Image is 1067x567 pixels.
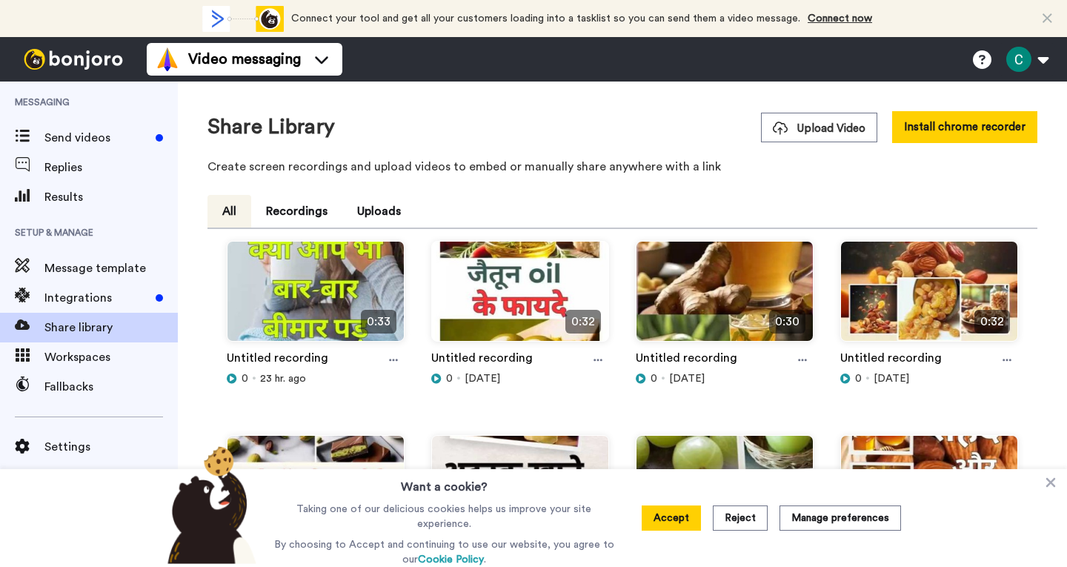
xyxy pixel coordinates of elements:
img: 40db079b-028d-4a80-ae60-876a60778f61_thumbnail_source_1757827184.jpg [432,436,608,548]
div: [DATE] [431,371,609,386]
span: 0 [855,371,862,386]
span: 0 [651,371,657,386]
span: 0:32 [565,310,601,334]
img: bear-with-cookie.png [154,445,264,564]
img: b861fdd7-313a-4a51-a679-331efa785014_thumbnail_source_1757912069.jpg [227,436,404,548]
img: 5f13fd50-bda2-43a4-80e0-cfe304ef6db9_thumbnail_source_1758258915.jpg [227,242,404,354]
span: Workspaces [44,348,178,366]
p: Create screen recordings and upload videos to embed or manually share anywhere with a link [207,158,1037,176]
span: Video messaging [188,49,301,70]
h3: Want a cookie? [401,469,488,496]
span: Settings [44,438,178,456]
img: vm-color.svg [156,47,179,71]
img: bd3a9c2b-5015-41c6-bfb5-cdaad56bd438_thumbnail_source_1757746292.jpg [636,436,813,548]
span: Message template [44,259,178,277]
div: [DATE] [840,371,1018,386]
span: Upload Video [773,121,865,136]
span: Send videos [44,129,150,147]
button: Install chrome recorder [892,111,1037,143]
a: Untitled recording [431,349,533,371]
span: 0:32 [974,310,1010,334]
span: Results [44,188,178,206]
img: b7e01fd5-fabc-4bbb-934d-42b7ac5971b6_thumbnail_source_1757999362.jpg [841,242,1017,354]
div: animation [202,6,284,32]
p: Taking one of our delicious cookies helps us improve your site experience. [270,502,618,531]
img: b07a5170-0dd8-4279-8a09-c6552eb5e608_thumbnail_source_1758085208.jpg [636,242,813,354]
div: 23 hr. ago [227,371,405,386]
button: Manage preferences [780,505,901,531]
a: Connect now [808,13,872,24]
a: Untitled recording [636,349,737,371]
a: Cookie Policy [418,554,484,565]
span: Replies [44,159,178,176]
a: Untitled recording [227,349,328,371]
span: Connect your tool and get all your customers loading into a tasklist so you can send them a video... [291,13,800,24]
span: 0:33 [361,310,396,334]
button: Reject [713,505,768,531]
img: 4d442c7e-0e29-46ab-b606-7065ef040267_thumbnail_source_1758171171.jpg [432,242,608,354]
span: 0:30 [769,310,805,334]
p: By choosing to Accept and continuing to use our website, you agree to our . [270,537,618,567]
div: [DATE] [636,371,814,386]
span: 0 [242,371,248,386]
button: Recordings [251,195,342,228]
span: Fallbacks [44,378,178,396]
button: Uploads [342,195,416,228]
button: Accept [642,505,701,531]
button: Upload Video [761,113,877,142]
a: Untitled recording [840,349,942,371]
img: bj-logo-header-white.svg [18,49,129,70]
span: Integrations [44,289,150,307]
h1: Share Library [207,116,335,139]
button: All [207,195,251,228]
span: Share library [44,319,178,336]
img: db7fc678-f5a8-4876-97af-e52ff7dc5c03_thumbnail_source_1757669617.jpg [841,436,1017,548]
span: 0 [446,371,453,386]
